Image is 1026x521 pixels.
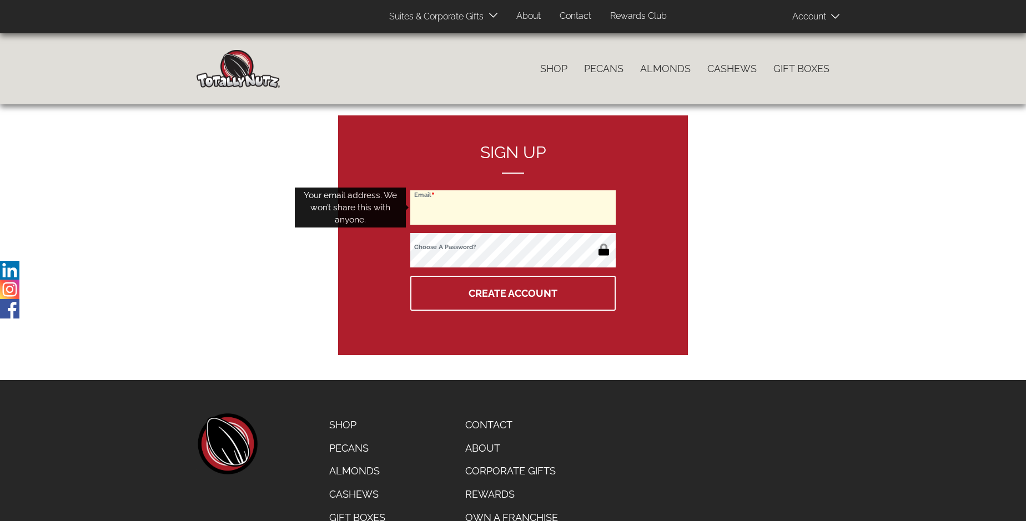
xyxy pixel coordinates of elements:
a: Rewards Club [602,6,675,27]
a: About [508,6,549,27]
a: Almonds [321,459,394,483]
a: Pecans [576,57,632,80]
a: Corporate Gifts [457,459,566,483]
a: Contact [457,413,566,437]
a: Suites & Corporate Gifts [381,6,487,28]
a: Rewards [457,483,566,506]
a: About [457,437,566,460]
div: Your email address. We won’t share this with anyone. [295,188,406,228]
a: Shop [321,413,394,437]
button: Create Account [410,276,616,311]
a: Almonds [632,57,699,80]
input: Email [410,190,616,225]
a: Contact [551,6,600,27]
a: Cashews [321,483,394,506]
a: Shop [532,57,576,80]
h2: Sign up [410,143,616,174]
img: Home [197,50,280,88]
a: Pecans [321,437,394,460]
a: Cashews [699,57,765,80]
a: Gift Boxes [765,57,838,80]
a: home [197,413,258,474]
